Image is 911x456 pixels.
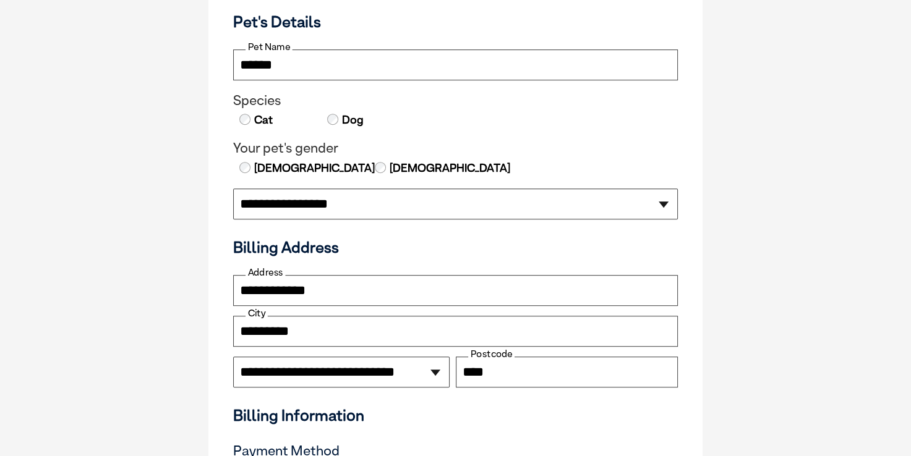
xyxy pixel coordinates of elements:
label: City [246,308,268,319]
label: Dog [341,112,364,128]
h3: Billing Address [233,238,678,256]
label: Cat [253,112,273,128]
h3: Pet's Details [228,12,683,31]
legend: Species [233,93,678,109]
legend: Your pet's gender [233,140,678,156]
label: [DEMOGRAPHIC_DATA] [388,160,510,176]
label: Postcode [468,348,515,360]
label: [DEMOGRAPHIC_DATA] [253,160,375,176]
label: Address [246,267,285,278]
h3: Billing Information [233,406,678,424]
